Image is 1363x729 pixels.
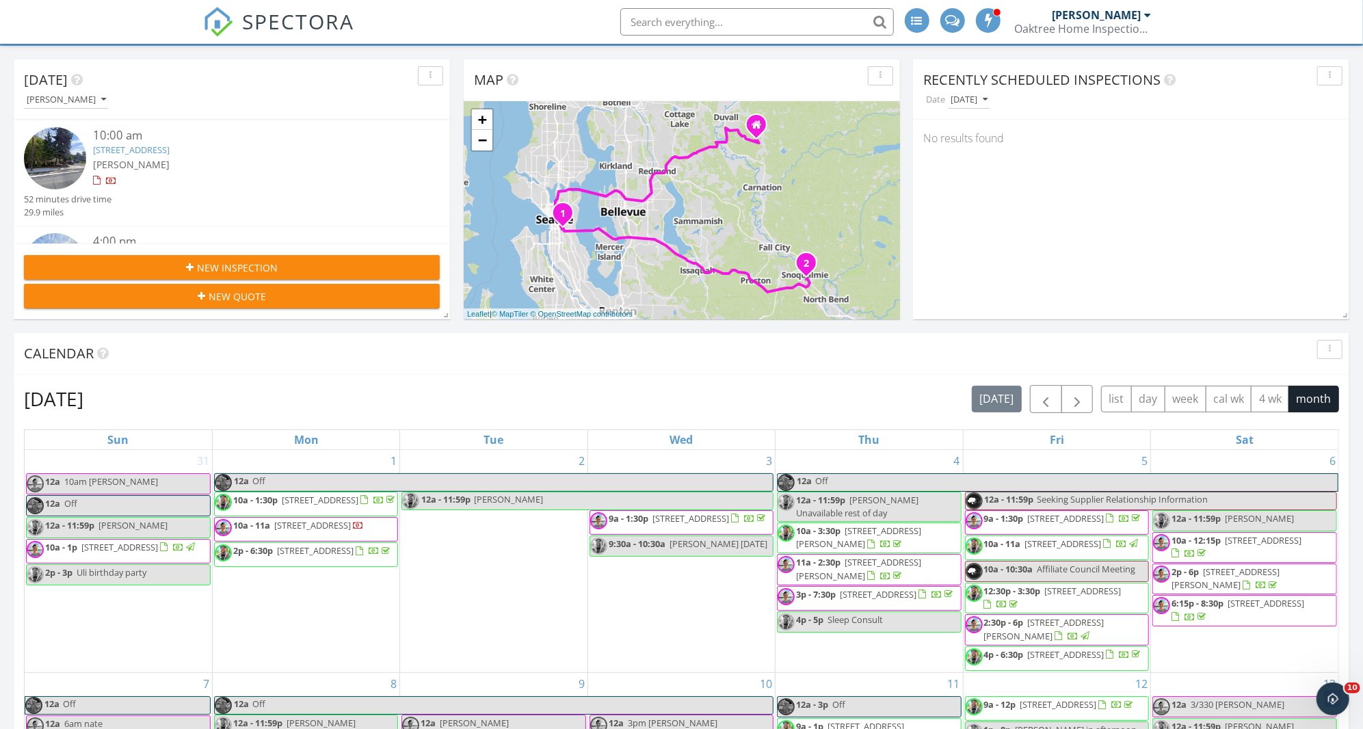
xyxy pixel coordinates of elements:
[1327,450,1338,472] a: Go to September 6, 2025
[609,538,665,550] span: 9:30a - 10:30a
[778,588,795,605] img: img_2154.jpeg
[1037,493,1208,505] span: Seeking Supplier Relationship Information
[287,717,356,729] span: [PERSON_NAME]
[609,512,768,525] a: 9a - 1:30p [STREET_ADDRESS]
[24,344,94,362] span: Calendar
[1316,682,1349,715] iframe: Intercom live chat
[951,450,963,472] a: Go to September 4, 2025
[197,261,278,275] span: New Inspection
[1037,563,1136,575] span: Affiliate Council Meeting
[1233,430,1256,449] a: Saturday
[200,673,212,695] a: Go to September 7, 2025
[25,450,212,673] td: Go to August 31, 2025
[576,450,587,472] a: Go to September 2, 2025
[796,556,841,568] span: 11a - 2:30p
[1191,698,1284,711] span: 3/330 [PERSON_NAME]
[1345,682,1360,693] span: 10
[27,541,44,558] img: img_2154.jpeg
[24,127,440,220] a: 10:00 am [STREET_ADDRESS] [PERSON_NAME] 52 minutes drive time 29.9 miles
[252,475,265,487] span: Off
[282,494,358,506] span: [STREET_ADDRESS]
[1152,564,1337,594] a: 2p - 6p [STREET_ADDRESS][PERSON_NAME]
[24,193,111,206] div: 52 minutes drive time
[796,494,845,506] span: 12a - 11:59p
[945,673,963,695] a: Go to September 11, 2025
[776,450,963,673] td: Go to September 4, 2025
[1020,698,1097,711] span: [STREET_ADDRESS]
[45,497,60,509] span: 12a
[233,697,250,714] span: 12a
[777,554,961,585] a: 11a - 2:30p [STREET_ADDRESS][PERSON_NAME]
[828,613,883,626] span: Sleep Consult
[400,450,587,673] td: Go to September 2, 2025
[965,510,1149,535] a: 9a - 1:30p [STREET_ADDRESS]
[1131,386,1165,412] button: day
[233,717,282,729] span: 12a - 11:59p
[984,585,1041,597] span: 12:30p - 3:30p
[64,497,77,509] span: Off
[1172,534,1301,559] a: 10a - 12:15p [STREET_ADDRESS]
[194,450,212,472] a: Go to August 31, 2025
[778,613,795,631] img: 20210512_131428.jpg
[796,525,921,550] span: [STREET_ADDRESS][PERSON_NAME]
[756,124,765,133] div: 12805 Odell Rd. NE, Duvall WA 98019
[609,512,648,525] span: 9a - 1:30p
[1172,566,1199,578] span: 2p - 6p
[778,525,795,542] img: 20210512_131428.jpg
[24,255,440,280] button: New Inspection
[215,544,232,561] img: 20210512_131428.jpg
[1225,512,1294,525] span: [PERSON_NAME]
[984,538,1021,550] span: 10a - 11a
[972,386,1022,412] button: [DATE]
[274,519,351,531] span: [STREET_ADDRESS]
[778,556,795,573] img: img_2154.jpeg
[984,648,1143,661] a: 4p - 6:30p [STREET_ADDRESS]
[277,544,354,557] span: [STREET_ADDRESS]
[252,698,265,710] span: Off
[44,697,60,714] span: 12a
[796,494,918,519] span: [PERSON_NAME] Unavailable rest of day
[984,512,1024,525] span: 9a - 1:30p
[1025,538,1102,550] span: [STREET_ADDRESS]
[24,70,68,89] span: [DATE]
[590,538,607,555] img: 20210512_131428.jpg
[98,519,168,531] span: [PERSON_NAME]
[1061,385,1094,413] button: Next month
[966,512,983,529] img: img_2154.jpeg
[464,308,636,320] div: |
[757,673,775,695] a: Go to September 10, 2025
[628,717,717,729] span: 3pm [PERSON_NAME]
[1101,386,1132,412] button: list
[856,430,882,449] a: Thursday
[1153,534,1170,551] img: img_2154.jpeg
[27,497,44,514] img: 8963bb0bd5d14165a88c57d697d8e1c3_1_105_c.jpeg
[1172,512,1221,525] span: 12a - 11:59p
[563,213,571,221] div: 1304 15th Ave S, Seattle, WA 98144
[24,233,440,326] a: 4:00 pm [STREET_ADDRESS] [PERSON_NAME] 38 minutes drive time 27.5 miles
[1030,385,1062,413] button: Previous month
[63,698,76,710] span: Off
[667,430,696,449] a: Wednesday
[984,616,1104,641] span: [STREET_ADDRESS][PERSON_NAME]
[963,450,1150,673] td: Go to September 5, 2025
[105,430,131,449] a: Sunday
[587,450,775,673] td: Go to September 3, 2025
[913,120,1349,157] div: No results found
[965,646,1149,671] a: 4p - 6:30p [STREET_ADDRESS]
[233,519,364,531] a: 10a - 11a [STREET_ADDRESS]
[948,91,990,109] button: [DATE]
[951,95,988,105] div: [DATE]
[45,519,94,531] span: 12a - 11:59p
[1028,512,1104,525] span: [STREET_ADDRESS]
[243,7,355,36] span: SPECTORA
[796,588,955,600] a: 3p - 7:30p [STREET_ADDRESS]
[609,717,624,729] span: 12a
[763,450,775,472] a: Go to September 3, 2025
[421,492,471,509] span: 12a - 11:59p
[212,450,399,673] td: Go to September 1, 2025
[1152,532,1337,563] a: 10a - 12:15p [STREET_ADDRESS]
[26,539,211,564] a: 10a - 1p [STREET_ADDRESS]
[984,698,1016,711] span: 9a - 12p
[421,717,436,729] span: 12a
[27,95,106,105] div: [PERSON_NAME]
